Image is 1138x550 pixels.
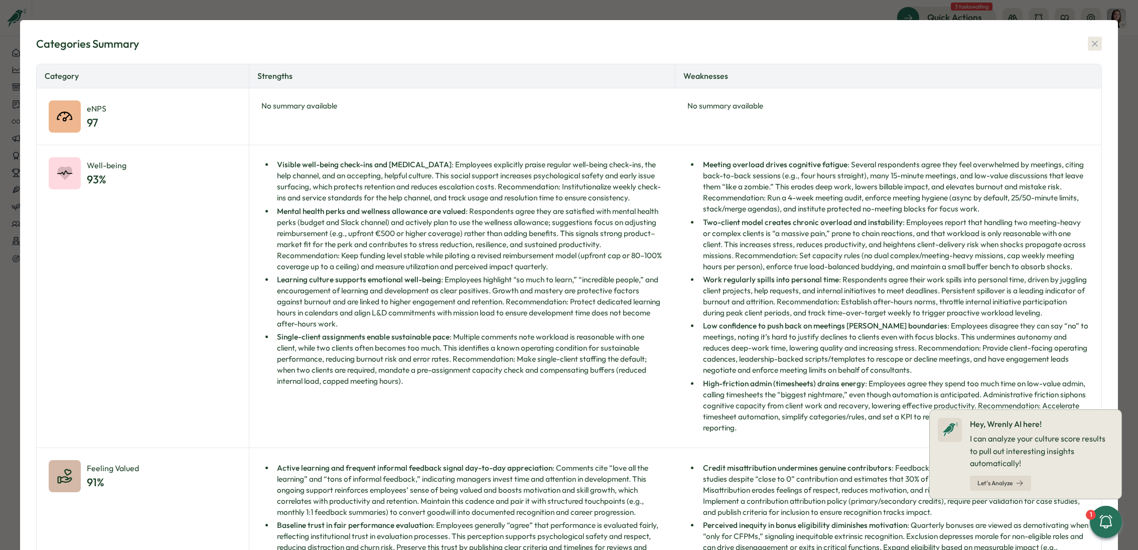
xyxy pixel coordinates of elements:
[277,160,452,169] strong: Visible well-being check-ins and [MEDICAL_DATA]
[977,480,1013,486] span: Let's Analyze
[703,321,947,331] strong: Low confidence to push back on meetings [PERSON_NAME] boundaries
[87,115,106,131] p: 97
[277,275,441,284] strong: Learning culture supports emotional well-being
[970,476,1031,491] button: Let's Analyze
[249,88,675,145] div: No summary available
[699,217,1089,272] li: : Employees report that handling two meeting-heavy or complex clients is “a massive pain,” prone ...
[87,102,106,115] p: eNPS
[970,432,1113,470] p: I can analyze your culture score results to pull out interesting insights automatically!
[87,159,126,172] p: Well-being
[249,64,675,88] p: Strengths
[87,475,139,490] p: 91 %
[274,274,664,329] li: : Employees highlight “so much to learn,” “incredible people,” and encouragement of learning and ...
[703,463,892,473] strong: Credit misattribution undermines genuine contributors
[703,520,907,530] strong: Perceived inequity in bonus eligibility diminishes motivation
[87,172,126,187] p: 93 %
[970,418,1113,430] p: Hey, Wrenly AI here!
[274,332,664,387] li: : Multiple comments note workload is reasonable with one client, while two clients often becomes ...
[1086,510,1096,520] div: 1
[37,64,249,88] p: Category
[274,159,664,203] li: : Employees explicitly praise regular well-being check-ins, the help channel, and an accepting, h...
[699,320,1089,376] li: : Employees disagree they can say “no” to meetings, noting it’s hard to justify declines to clien...
[277,520,433,530] strong: Baseline trust in fair performance evaluation
[699,159,1089,214] li: : Several respondents agree they feel overwhelmed by meetings, citing back-to-back sessions (e.g....
[699,274,1089,318] li: : Respondents agree their work spills into personal time, driven by juggling client projects, hel...
[1090,506,1122,538] button: 1
[36,36,139,52] div: Categories Summary
[703,275,839,284] strong: Work regularly spills into personal time
[87,462,139,475] p: Feeling Valued
[699,463,1089,518] li: : Feedback notes supervisors being credited in case studies despite “close to 0” contribution and...
[274,206,664,272] li: : Respondents agree they are satisfied with mental health perks (budget and Slack channel) and ac...
[675,64,1101,88] p: Weaknesses
[277,206,466,216] strong: Mental health perks and wellness allowance are valued
[699,378,1089,433] li: : Employees agree they spend too much time on low-value admin, calling timesheets the “biggest ni...
[277,332,450,342] strong: Single-client assignments enable sustainable pace
[274,463,664,518] li: : Comments cite “love all the learning” and “tons of informal feedback,” indicating managers inve...
[703,217,903,227] strong: Two-client model creates chronic overload and instability
[703,379,865,388] strong: High-friction admin (timesheets) drains energy
[277,463,552,473] strong: Active learning and frequent informal feedback signal day-to-day appreciation
[703,160,847,169] strong: Meeting overload drives cognitive fatigue
[675,88,1101,145] div: No summary available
